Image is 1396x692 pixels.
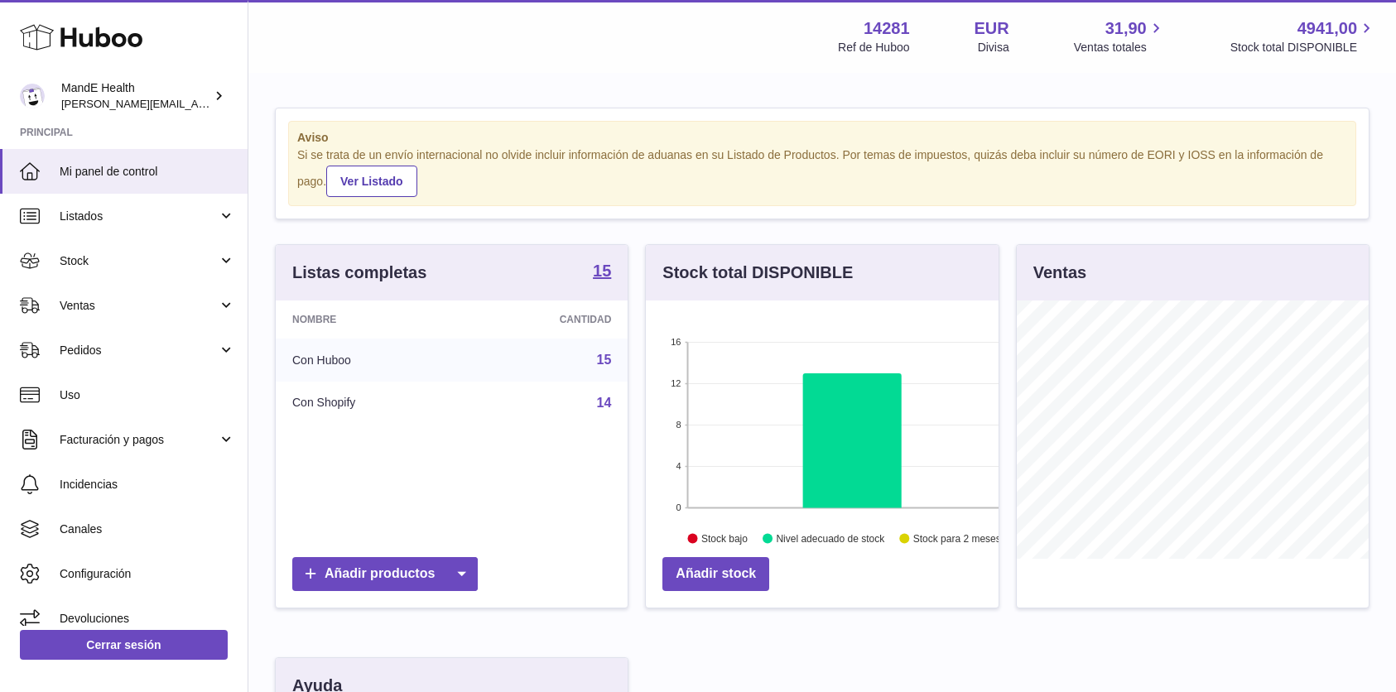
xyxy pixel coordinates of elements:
[297,130,1347,146] strong: Aviso
[60,343,218,358] span: Pedidos
[60,298,218,314] span: Ventas
[676,461,681,471] text: 4
[60,611,235,627] span: Devoluciones
[276,300,463,339] th: Nombre
[1074,40,1166,55] span: Ventas totales
[1230,17,1376,55] a: 4941,00 Stock total DISPONIBLE
[60,566,235,582] span: Configuración
[1297,17,1357,40] span: 4941,00
[662,557,769,591] a: Añadir stock
[60,209,218,224] span: Listados
[662,262,853,284] h3: Stock total DISPONIBLE
[276,382,463,425] td: Con Shopify
[292,262,426,284] h3: Listas completas
[463,300,628,339] th: Cantidad
[597,396,612,410] a: 14
[975,17,1009,40] strong: EUR
[593,262,611,279] strong: 15
[913,532,1001,544] text: Stock para 2 meses
[672,378,681,388] text: 12
[593,262,611,282] a: 15
[297,147,1347,197] div: Si se trata de un envío internacional no olvide incluir información de aduanas en su Listado de P...
[777,532,886,544] text: Nivel adecuado de stock
[60,387,235,403] span: Uso
[1033,262,1086,284] h3: Ventas
[326,166,416,197] a: Ver Listado
[676,420,681,430] text: 8
[20,84,45,108] img: luis.mendieta@mandehealth.com
[61,97,421,110] span: [PERSON_NAME][EMAIL_ADDRESS][PERSON_NAME][DOMAIN_NAME]
[1105,17,1147,40] span: 31,90
[1074,17,1166,55] a: 31,90 Ventas totales
[276,339,463,382] td: Con Huboo
[60,521,235,537] span: Canales
[60,164,235,180] span: Mi panel de control
[292,557,478,591] a: Añadir productos
[672,337,681,347] text: 16
[864,17,910,40] strong: 14281
[60,477,235,493] span: Incidencias
[597,353,612,367] a: 15
[676,502,681,512] text: 0
[61,80,210,112] div: MandE Health
[701,532,748,544] text: Stock bajo
[60,253,218,269] span: Stock
[838,40,909,55] div: Ref de Huboo
[978,40,1009,55] div: Divisa
[1230,40,1376,55] span: Stock total DISPONIBLE
[20,630,228,660] a: Cerrar sesión
[60,432,218,448] span: Facturación y pagos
